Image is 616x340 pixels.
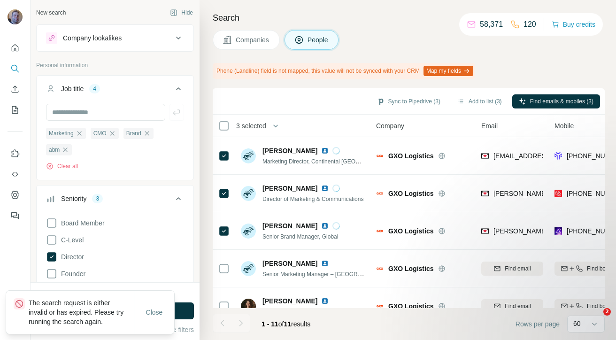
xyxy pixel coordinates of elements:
span: GXO Logistics [388,264,433,273]
button: Clear all [46,162,78,170]
div: Company lookalikes [63,33,122,43]
div: 4 [89,85,100,93]
div: 10000 search results remaining [76,288,154,297]
span: C-Level [57,235,84,245]
button: Map my fields [423,66,473,76]
button: Sync to Pipedrive (3) [370,94,447,108]
span: [PERSON_NAME] [262,259,317,268]
img: Avatar [241,261,256,276]
span: 11 [284,320,292,328]
span: Find email [505,264,531,273]
img: Avatar [241,148,256,163]
img: LinkedIn logo [321,222,329,230]
span: 3 selected [236,121,266,131]
img: provider wiza logo [554,226,562,236]
span: GXO Logistics [388,226,433,236]
img: LinkedIn logo [321,297,329,305]
span: Director of Marketing & Communications [262,196,363,202]
span: GXO Logistics [388,301,433,311]
span: 2 [603,308,611,316]
span: [PERSON_NAME] [262,221,317,231]
button: Find emails & mobiles (3) [512,94,600,108]
span: 1 - 11 [262,320,278,328]
button: Find email [481,299,543,313]
span: Marketing [49,129,74,138]
img: LinkedIn logo [321,260,329,267]
button: Quick start [8,39,23,56]
img: Logo of GXO Logistics [376,302,384,310]
button: Hide [163,6,200,20]
div: Job title [61,84,84,93]
span: Board Member [57,218,105,228]
span: Find both [587,264,610,273]
img: Logo of GXO Logistics [376,190,384,197]
img: LinkedIn logo [321,147,329,155]
img: provider prospeo logo [554,189,562,198]
img: provider forager logo [554,151,562,161]
img: LinkedIn logo [321,185,329,192]
img: provider findymail logo [481,226,489,236]
button: Use Surfe API [8,166,23,183]
div: Seniority [61,194,86,203]
button: Search [8,60,23,77]
span: Close [146,308,163,317]
img: Avatar [241,224,256,239]
span: GXO Logistics [388,151,433,161]
span: Companies [236,35,270,45]
button: Find email [481,262,543,276]
button: Buy credits [552,18,595,31]
div: 3 [92,194,103,203]
img: Avatar [241,299,256,314]
div: Phone (Landline) field is not mapped, this value will not be synced with your CRM [213,63,475,79]
button: My lists [8,101,23,118]
img: Logo of GXO Logistics [376,265,384,272]
button: Seniority3 [37,187,193,214]
p: Personal information [36,61,194,70]
span: Senior Marketing Manager – [GEOGRAPHIC_DATA] & [GEOGRAPHIC_DATA] ([GEOGRAPHIC_DATA]) [262,270,523,278]
span: [PERSON_NAME] [262,296,317,306]
span: [PERSON_NAME] [262,146,317,155]
p: 120 [524,19,536,30]
button: Company lookalikes [37,27,193,49]
span: results [262,320,310,328]
span: abm [49,146,60,154]
h4: Search [213,11,605,24]
span: Find both [587,302,610,310]
span: Director [57,252,84,262]
p: 60 [573,319,581,328]
button: Close [139,304,169,321]
button: Job title4 [37,77,193,104]
span: Company [376,121,404,131]
button: Add to list (3) [451,94,508,108]
button: Enrich CSV [8,81,23,98]
span: CMO [93,129,107,138]
span: Find emails & mobiles (3) [530,97,593,106]
span: Mobile [554,121,574,131]
span: [PERSON_NAME] [262,184,317,193]
span: of [278,320,284,328]
img: provider findymail logo [481,151,489,161]
span: People [308,35,329,45]
span: Senior Brand Manager, Global [262,233,338,240]
span: Email [481,121,498,131]
span: Founder [57,269,85,278]
div: New search [36,8,66,17]
img: Logo of GXO Logistics [376,227,384,235]
span: GXO Logistics [388,189,433,198]
p: The search request is either invalid or has expired. Please try running the search again. [29,298,134,326]
span: Rows per page [516,319,560,329]
span: Find email [505,302,531,310]
button: Dashboard [8,186,23,203]
span: Brand [126,129,141,138]
iframe: Intercom live chat [584,308,607,331]
img: Avatar [241,186,256,201]
img: Logo of GXO Logistics [376,152,384,160]
p: 58,371 [480,19,503,30]
img: provider findymail logo [481,189,489,198]
img: Avatar [8,9,23,24]
button: Feedback [8,207,23,224]
span: [EMAIL_ADDRESS][DOMAIN_NAME] [493,152,605,160]
span: Marketing Director, Continental [GEOGRAPHIC_DATA] [262,157,400,165]
button: Use Surfe on LinkedIn [8,145,23,162]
